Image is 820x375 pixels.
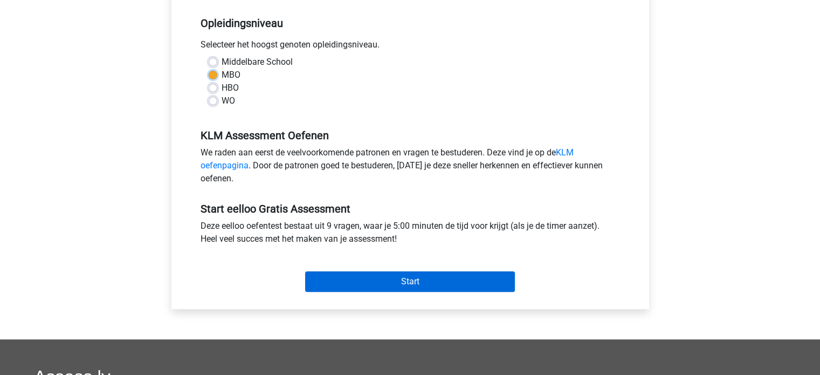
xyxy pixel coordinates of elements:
div: We raden aan eerst de veelvoorkomende patronen en vragen te bestuderen. Deze vind je op de . Door... [192,146,628,189]
h5: Opleidingsniveau [201,12,620,34]
h5: Start eelloo Gratis Assessment [201,202,620,215]
label: HBO [222,81,239,94]
label: MBO [222,69,240,81]
h5: KLM Assessment Oefenen [201,129,620,142]
div: Selecteer het hoogst genoten opleidingsniveau. [192,38,628,56]
div: Deze eelloo oefentest bestaat uit 9 vragen, waar je 5:00 minuten de tijd voor krijgt (als je de t... [192,220,628,250]
label: WO [222,94,235,107]
input: Start [305,271,515,292]
label: Middelbare School [222,56,293,69]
